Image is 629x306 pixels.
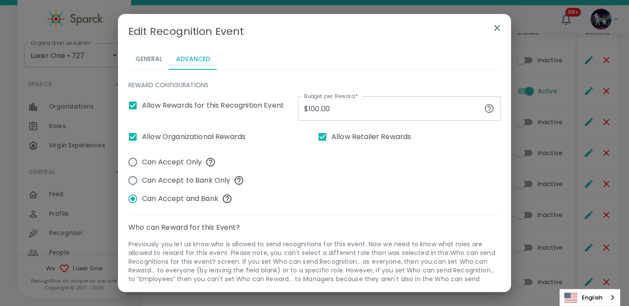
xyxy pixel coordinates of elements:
[142,157,202,167] p: Can Accept Only
[142,100,284,111] span: Allow Rewards for this Recognition Event
[128,222,501,233] p: Who can Reward for this Event?
[332,132,411,142] span: Allow Retailer Rewards
[169,49,217,70] button: Advanced
[128,81,501,89] p: REWARD CONFIGURATIONS
[304,92,358,100] label: Budget per Reward
[560,289,620,306] div: Language
[142,194,218,204] p: Can Accept and Bank
[142,132,245,142] span: Allow Organizational Rewards
[142,175,230,186] p: Can Accept to Bank Only
[560,289,620,306] aside: Language selected: English
[560,289,620,306] a: English
[128,49,501,70] div: basic tabs example
[128,49,169,70] button: General
[128,240,501,292] p: Previously you let us know who is allowed to send recognitions for this event. Now we need to kno...
[128,24,244,38] p: Edit Recognition Event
